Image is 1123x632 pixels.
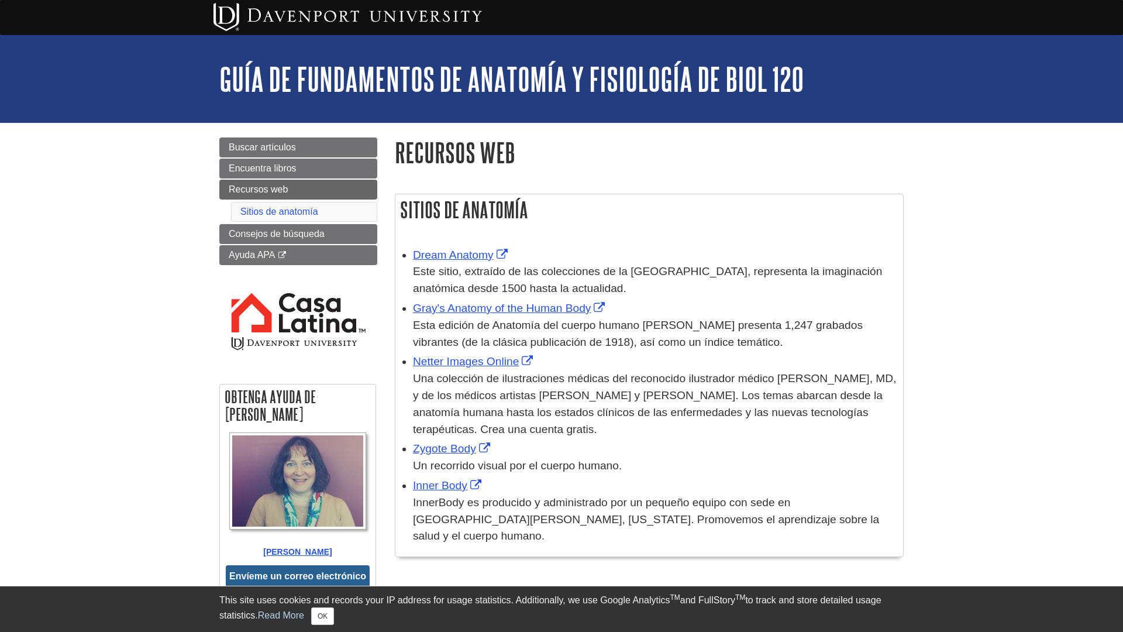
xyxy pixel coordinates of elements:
[413,263,897,297] div: Este sitio, extraído de las colecciones de la [GEOGRAPHIC_DATA], representa la imaginación anatóm...
[219,180,377,200] a: Recursos web
[232,435,363,527] img: Profile Photo
[229,571,366,581] a: Envíeme un correo electrónico
[413,317,897,351] div: Esta edición de Anatomía del cuerpo humano [PERSON_NAME] presenta 1,247 grabados vibrantes (de la...
[219,245,377,265] a: Ayuda APA
[277,252,287,259] i: This link opens in a new window
[240,207,318,217] a: Sitios de anatomía
[395,194,903,225] h2: Sitios de anatomía
[219,224,377,244] a: Consejos de búsqueda
[229,184,288,194] span: Recursos web
[413,479,484,492] a: Link opens in new window
[413,302,608,314] a: Link opens in new window
[219,593,904,625] div: This site uses cookies and records your IP address for usage statistics. Additionally, we use Goo...
[263,547,332,557] a: [PERSON_NAME]
[229,250,275,260] span: Ayuda APA
[219,159,377,178] a: Encuentra libros
[213,3,482,31] img: Davenport University
[413,249,511,261] a: Link opens in new window
[229,142,296,152] span: Buscar artículos
[670,593,680,602] sup: TM
[395,138,904,167] h1: Recursos web
[219,138,377,157] a: Buscar artículos
[413,458,897,475] div: Un recorrido visual por el cuerpo humano.
[413,442,493,455] a: Link opens in new window
[413,355,536,367] a: Link opens in new window
[229,163,297,173] span: Encuentra libros
[413,494,897,545] div: InnerBody es producido y administrado por un pequeño equipo con sede en [GEOGRAPHIC_DATA][PERSON_...
[311,607,334,625] button: Close
[229,229,325,239] span: Consejos de búsqueda
[220,384,376,427] h2: Obtenga ayuda de [PERSON_NAME]
[258,610,304,620] a: Read More
[413,370,897,438] div: Una colección de ilustraciones médicas del reconocido ilustrador médico [PERSON_NAME], MD, y de l...
[219,61,804,97] a: Guía de fundamentos de anatomía y fisiología de BIOL 120
[735,593,745,602] sup: TM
